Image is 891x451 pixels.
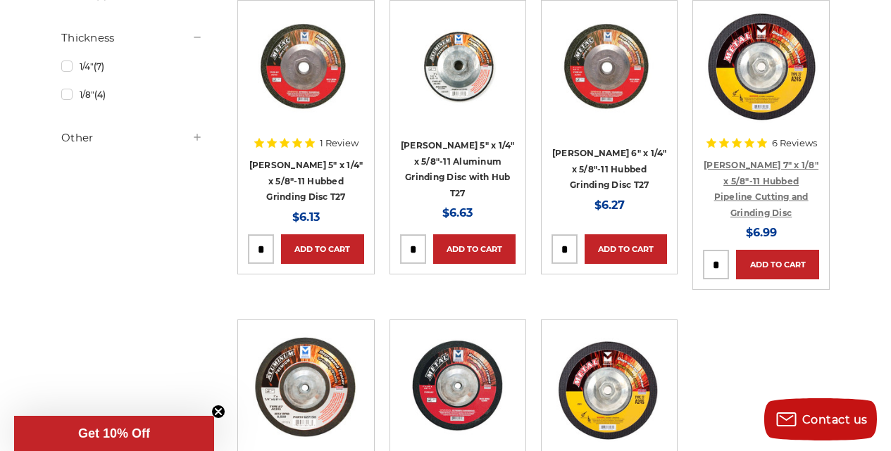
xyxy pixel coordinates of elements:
[61,82,203,107] a: 1/8"
[94,89,106,100] span: (4)
[78,426,150,440] span: Get 10% Off
[61,30,203,46] h5: Thickness
[552,11,667,126] a: 6" grinding wheel with hub
[14,416,214,451] div: Get 10% OffClose teaser
[552,338,667,443] img: Mercer 9" x 1/8" x 5/8"-11 Hubbed Cutting and Light Grinding Wheel
[249,160,363,202] a: [PERSON_NAME] 5" x 1/4" x 5/8"-11 Hubbed Grinding Disc T27
[552,15,667,123] img: 6" grinding wheel with hub
[400,330,516,445] a: 7" x 1/4" x 5/8"-11 Grinding Disc with Hub
[281,234,363,264] a: Add to Cart
[292,210,320,224] span: $6.13
[61,129,203,146] h5: Other
[442,206,473,220] span: $6.63
[594,198,625,212] span: $6.27
[248,11,363,126] a: 5" x 1/4" x 5/8"-11 Hubbed Grinding Disc T27 620110
[61,54,203,79] a: 1/4"
[211,405,225,419] button: Close teaser
[320,139,359,148] span: 1 Review
[401,140,515,198] a: [PERSON_NAME] 5" x 1/4" x 5/8"-11 Aluminum Grinding Disc with Hub T27
[585,234,667,264] a: Add to Cart
[772,139,817,148] span: 6 Reviews
[746,226,777,239] span: $6.99
[433,234,516,264] a: Add to Cart
[400,11,516,126] a: 5" aluminum grinding wheel with hub
[764,398,877,440] button: Contact us
[94,61,104,72] span: (7)
[802,413,868,426] span: Contact us
[552,330,667,445] a: Mercer 9" x 1/8" x 5/8"-11 Hubbed Cutting and Light Grinding Wheel
[736,250,818,279] a: Add to Cart
[248,333,363,443] img: 7" Aluminum Grinding Wheel with Hub
[703,11,818,126] a: Mercer 7" x 1/8" x 5/8"-11 Hubbed Cutting and Light Grinding Wheel
[401,11,514,123] img: 5" aluminum grinding wheel with hub
[552,148,667,190] a: [PERSON_NAME] 6" x 1/4" x 5/8"-11 Hubbed Grinding Disc T27
[401,330,514,443] img: 7" x 1/4" x 5/8"-11 Grinding Disc with Hub
[705,11,818,123] img: Mercer 7" x 1/8" x 5/8"-11 Hubbed Cutting and Light Grinding Wheel
[248,15,363,123] img: 5" x 1/4" x 5/8"-11 Hubbed Grinding Disc T27 620110
[248,330,363,445] a: 7" Aluminum Grinding Wheel with Hub
[704,160,818,218] a: [PERSON_NAME] 7" x 1/8" x 5/8"-11 Hubbed Pipeline Cutting and Grinding Disc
